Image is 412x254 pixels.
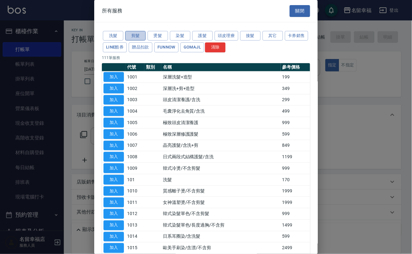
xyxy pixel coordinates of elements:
[170,31,190,41] button: 染髮
[161,220,281,231] td: 韓式染髮單色/長度過胸/不含剪
[161,128,281,140] td: 極致深層修護護髮
[285,31,309,41] button: 卡券銷售
[103,72,124,82] button: 加入
[126,63,144,71] th: 代號
[103,232,124,242] button: 加入
[102,55,310,61] p: 111 筆服務
[126,94,144,106] td: 1003
[161,117,281,129] td: 極致頭皮清潔養護
[129,42,152,52] button: 贈品扣款
[161,140,281,151] td: 晶亮護髮/含洗+剪
[103,163,124,173] button: 加入
[126,106,144,117] td: 1004
[103,84,124,93] button: 加入
[281,243,310,254] td: 2499
[161,151,281,163] td: 日式兩段式結構護髮/含洗
[281,197,310,208] td: 1999
[281,174,310,185] td: 170
[161,106,281,117] td: 毛囊淨化去角質/含洗
[215,31,238,41] button: 頭皮理療
[126,151,144,163] td: 1008
[103,106,124,116] button: 加入
[290,5,310,17] button: 關閉
[281,128,310,140] td: 599
[161,185,281,197] td: 質感離子燙/不含剪髮
[281,106,310,117] td: 499
[126,220,144,231] td: 1013
[103,243,124,253] button: 加入
[103,42,127,52] button: LINE酷券
[281,220,310,231] td: 1499
[126,208,144,220] td: 1012
[148,31,168,41] button: 燙髮
[281,185,310,197] td: 1999
[103,175,124,185] button: 加入
[126,231,144,243] td: 1014
[126,243,144,254] td: 1015
[281,140,310,151] td: 849
[263,31,283,41] button: 其它
[103,152,124,162] button: 加入
[161,231,281,243] td: 日系耳圈染/含洗髮
[281,151,310,163] td: 1199
[281,208,310,220] td: 999
[103,209,124,219] button: 加入
[126,128,144,140] td: 1006
[103,31,123,41] button: 洗髮
[103,129,124,139] button: 加入
[281,83,310,94] td: 349
[126,197,144,208] td: 1011
[103,118,124,128] button: 加入
[103,186,124,196] button: 加入
[281,231,310,243] td: 599
[103,198,124,207] button: 加入
[281,71,310,83] td: 199
[281,63,310,71] th: 參考價格
[126,174,144,185] td: 101
[126,185,144,197] td: 1010
[103,141,124,151] button: 加入
[126,140,144,151] td: 1007
[161,94,281,106] td: 頭皮清潔養護/含洗
[144,63,161,71] th: 類別
[161,197,281,208] td: 女神溫塑燙/不含剪髮
[161,163,281,174] td: 韓式冷燙/不含剪髮
[281,163,310,174] td: 999
[161,63,281,71] th: 名稱
[161,208,281,220] td: 韓式染髮單色/不含剪髮
[154,42,179,52] button: FUNNOW
[126,71,144,83] td: 1001
[125,31,146,41] button: 剪髮
[161,83,281,94] td: 深層洗+剪+造型
[161,71,281,83] td: 深層洗髮+造型
[126,117,144,129] td: 1005
[126,163,144,174] td: 1009
[161,243,281,254] td: 歐美手刷染/含漂/不含剪
[281,117,310,129] td: 999
[281,94,310,106] td: 299
[126,83,144,94] td: 1002
[180,42,204,52] button: GOMAJL
[102,8,122,14] span: 所有服務
[103,95,124,105] button: 加入
[192,31,213,41] button: 護髮
[240,31,261,41] button: 接髮
[161,174,281,185] td: 洗髮
[205,42,225,52] button: 清除
[103,220,124,230] button: 加入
